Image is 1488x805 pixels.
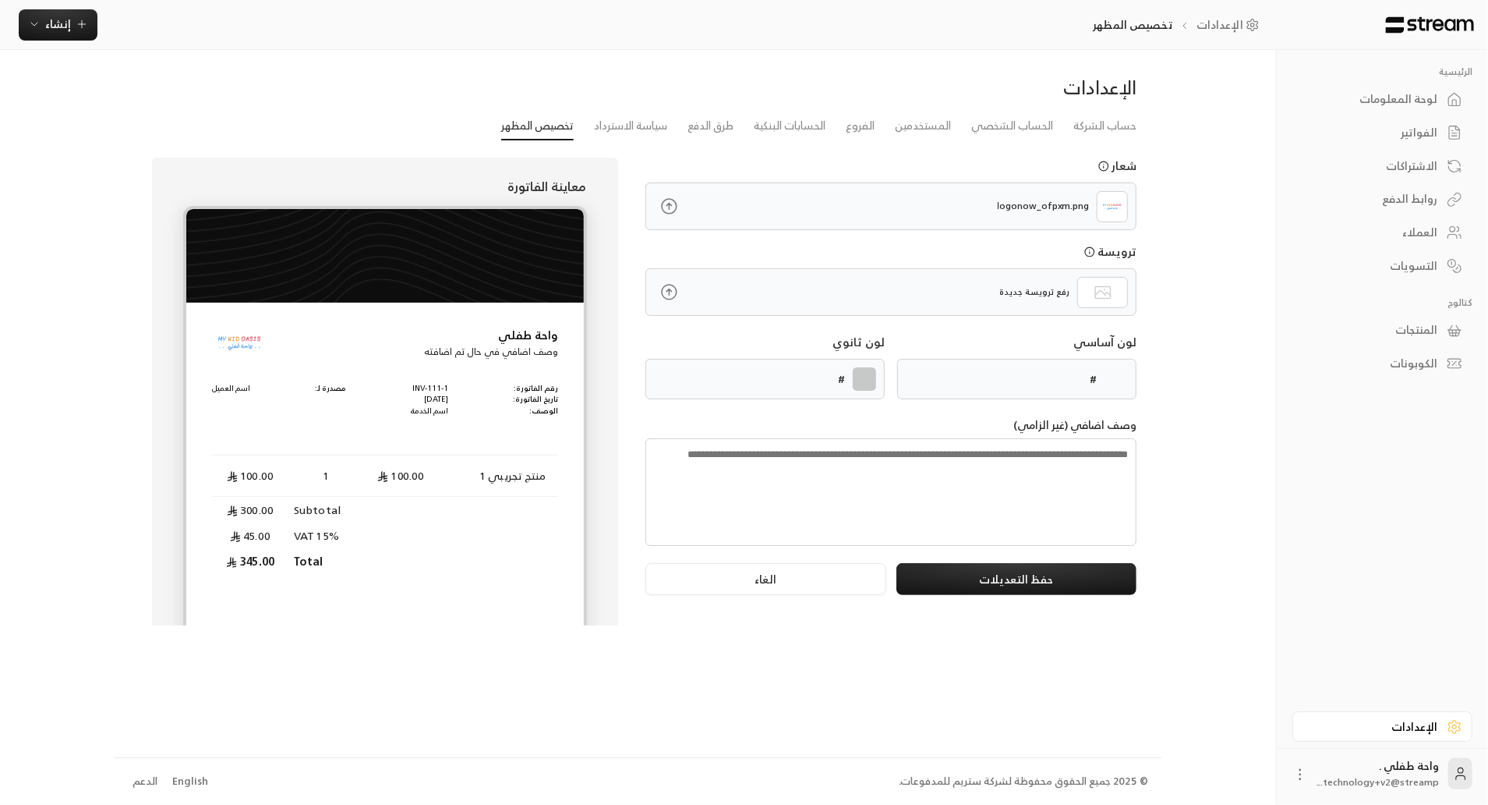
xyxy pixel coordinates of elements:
span: technology+v2@streamp... [1317,774,1439,790]
a: الفواتير [1292,118,1472,148]
a: سياسة الاسترداد [594,112,667,140]
p: مصدرة لـ: [315,383,346,395]
span: إنشاء [45,14,71,34]
button: الغاء [645,563,885,595]
div: الاشتراكات [1312,158,1437,174]
td: منتج تجريبي 1 [438,456,558,497]
td: 45.00 [212,523,289,548]
svg: يجب أن يكون حجم الشعار اقل من 1MB, الملفات المقبولة هيا PNG و JPG [1084,246,1095,257]
td: VAT 15% [288,523,363,548]
p: # [839,371,846,388]
p: وصف اضافي (غير الزامي) [645,417,1136,433]
img: Logo [212,315,267,370]
div: الإعدادات [645,75,1136,100]
p: رفع ترويسة جديدة [1000,285,1070,299]
td: Subtotal [288,497,363,523]
a: التسويات [1292,250,1472,281]
p: لون ثانوي [832,334,885,351]
div: English [172,774,208,789]
p: اسم العميل [212,383,250,395]
a: لوحة المعلومات [1292,84,1472,115]
svg: يجب أن يكون حجم الشعار اقل من 1MB, الملفات المقبولة هيا PNG و JPG [1098,161,1109,172]
p: واحة طفلي [424,327,558,344]
th: المنتج [438,430,558,456]
p: # [1090,371,1097,388]
img: header.png [186,209,583,303]
a: روابط الدفع [1292,184,1472,215]
td: 100.00 [212,456,289,497]
p: [DATE] [411,394,448,406]
td: 345.00 [212,548,289,574]
p: رقم الفاتورة: [513,383,558,395]
a: العملاء [1292,218,1472,248]
a: تخصيص المظهر [501,112,574,140]
div: الكوبونات [1312,356,1437,371]
table: Products Preview [212,430,558,575]
img: Logo [1384,16,1476,34]
div: العملاء [1312,225,1437,240]
div: © 2025 جميع الحقوق محفوظة لشركة ستريم للمدفوعات. [899,774,1149,789]
a: الحسابات البنكية [754,112,825,140]
p: الرئيسية [1292,66,1472,78]
div: واحة طفلي . [1317,758,1439,789]
a: الاشتراكات [1292,151,1472,181]
p: logonow_ofpxm.png [998,200,1090,213]
div: روابط الدفع [1312,191,1437,207]
p: تاريخ الفاتورة: [513,394,558,406]
a: الدعم [127,768,162,796]
p: اسم الخدمة [411,406,448,417]
a: المنتجات [1292,315,1472,346]
a: المستخدمين [895,112,951,140]
a: طرق الدفع [687,112,733,140]
th: الكمية [288,430,363,456]
p: INV-111-1 [411,383,448,395]
div: الإعدادات [1312,719,1437,735]
a: حساب الشركة [1073,112,1136,140]
img: Logo [1101,195,1124,218]
p: وصف اضافي في حال تم اضافته [424,344,558,359]
a: الفروع [846,112,875,140]
p: الوصف: [513,406,558,417]
nav: breadcrumb [1093,17,1264,33]
p: ترويسة [1097,243,1136,261]
a: الإعدادات [1196,17,1265,33]
a: الحساب الشخصي [971,112,1053,140]
p: معاينة الفاتورة [183,177,586,196]
div: التسويات [1312,258,1437,274]
button: إنشاء [19,9,97,41]
td: 300.00 [212,497,289,523]
a: الكوبونات [1292,349,1472,379]
td: Total [288,548,363,574]
p: تخصيص المظهر [1093,17,1173,33]
span: 1 [318,468,334,484]
td: 100.00 [363,456,438,497]
th: السعر [363,430,438,456]
th: المجموع [212,430,289,456]
p: كتالوج [1292,296,1472,309]
a: الإعدادات [1292,711,1472,742]
p: لون آساسي [1073,334,1136,351]
button: حفظ التعديلات [896,563,1136,595]
p: شعار [1112,158,1136,175]
div: لوحة المعلومات [1312,91,1437,107]
div: الفواتير [1312,125,1437,140]
div: المنتجات [1312,322,1437,338]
